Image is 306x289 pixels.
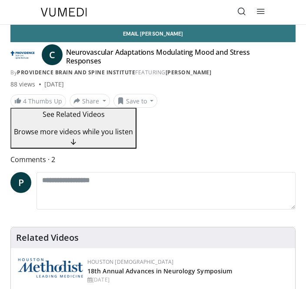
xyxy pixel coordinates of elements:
[87,267,232,275] a: 18th Annual Advances in Neurology Symposium
[66,48,268,65] h4: Neurovascular Adaptations Modulating Mood and Stress Responses
[23,97,27,105] span: 4
[10,25,296,42] a: Email [PERSON_NAME]
[17,69,135,76] a: Providence Brain and Spine Institute
[10,154,296,165] span: Comments 2
[113,94,158,108] button: Save to
[44,80,64,89] div: [DATE]
[87,258,173,266] a: Houston [DEMOGRAPHIC_DATA]
[10,69,296,76] div: By FEATURING
[70,94,110,108] button: Share
[10,108,136,149] button: See Related Videos Browse more videos while you listen
[10,80,36,89] span: 88 views
[10,48,35,62] img: Providence Brain and Spine Institute
[18,258,83,278] img: 5e4488cc-e109-4a4e-9fd9-73bb9237ee91.png.150x105_q85_autocrop_double_scale_upscale_version-0.2.png
[166,69,212,76] a: [PERSON_NAME]
[14,109,133,120] p: See Related Videos
[42,44,63,65] a: C
[14,127,133,136] span: Browse more videos while you listen
[41,8,87,17] img: VuMedi Logo
[10,172,31,193] a: P
[10,94,66,108] a: 4 Thumbs Up
[87,276,288,284] div: [DATE]
[16,233,79,243] h4: Related Videos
